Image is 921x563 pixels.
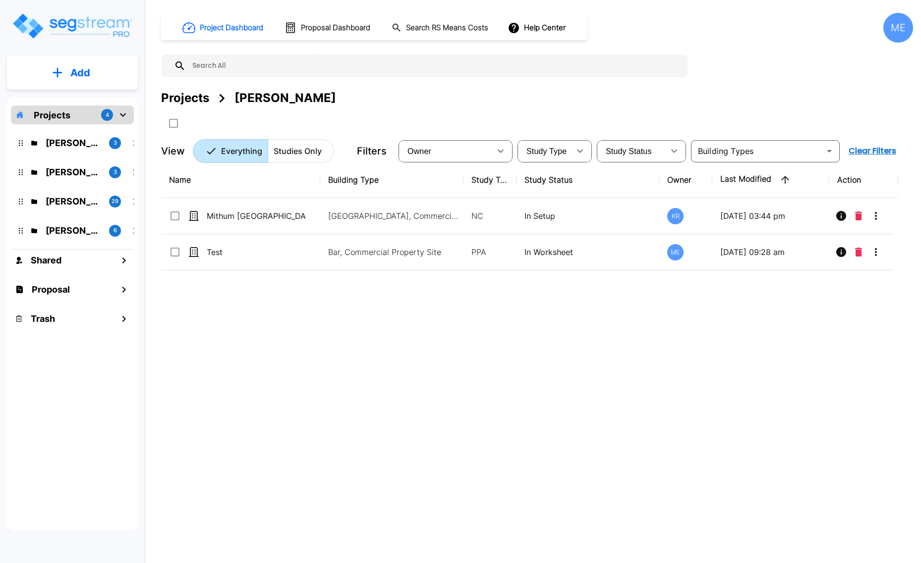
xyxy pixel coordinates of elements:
[822,144,836,158] button: Open
[851,206,866,226] button: Delete
[114,226,117,235] p: 6
[193,139,268,163] button: Everything
[606,147,652,155] span: Study Status
[320,162,463,198] th: Building Type
[32,283,70,296] h1: Proposal
[274,145,322,157] p: Studies Only
[200,22,263,34] h1: Project Dashboard
[712,162,829,198] th: Last Modified
[517,162,660,198] th: Study Status
[221,145,262,157] p: Everything
[114,168,117,176] p: 3
[471,210,509,222] p: NC
[234,89,336,107] div: [PERSON_NAME]
[866,206,886,226] button: More-Options
[720,246,821,258] p: [DATE] 09:28 am
[407,147,431,155] span: Owner
[526,147,567,155] span: Study Type
[7,58,138,87] button: Add
[506,18,570,37] button: Help Center
[357,144,387,158] p: Filters
[164,113,183,133] button: SelectAll
[659,162,712,198] th: Owner
[406,22,488,34] h1: Search RS Means Costs
[46,195,101,208] p: Kristina's Folder (Finalized Reports)
[519,137,570,165] div: Select
[463,162,517,198] th: Study Type
[46,165,101,179] p: M.E. Folder
[328,210,462,222] p: [GEOGRAPHIC_DATA], Commercial Property Site, Commercial Property Site
[845,141,900,161] button: Clear Filters
[31,312,55,325] h1: Trash
[207,210,306,222] p: Mithum [GEOGRAPHIC_DATA]
[720,210,821,222] p: [DATE] 03:44 pm
[31,254,61,267] h1: Shared
[829,162,898,198] th: Action
[46,224,101,237] p: Jon's Folder
[161,144,185,158] p: View
[193,139,334,163] div: Platform
[301,22,370,34] h1: Proposal Dashboard
[866,242,886,262] button: More-Options
[851,242,866,262] button: Delete
[328,246,462,258] p: Bar, Commercial Property Site
[667,244,684,260] div: ME
[46,136,101,150] p: Karina's Folder
[831,242,851,262] button: Info
[883,13,913,43] div: ME
[114,139,117,147] p: 3
[667,208,684,224] div: KR
[178,17,269,39] button: Project Dashboard
[524,210,652,222] p: In Setup
[268,139,334,163] button: Studies Only
[112,197,118,205] p: 29
[106,111,109,119] p: 4
[186,54,683,77] input: Search All
[388,18,494,38] button: Search RS Means Costs
[599,137,664,165] div: Select
[161,89,209,107] div: Projects
[161,162,320,198] th: Name
[524,246,652,258] p: In Worksheet
[207,246,306,258] p: Test
[401,137,491,165] div: Select
[848,529,871,553] iframe: Intercom live chat
[11,12,133,40] img: Logo
[694,144,820,158] input: Building Types
[281,17,376,38] button: Proposal Dashboard
[471,246,509,258] p: PPA
[34,108,70,122] p: Projects
[831,206,851,226] button: Info
[70,65,90,80] p: Add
